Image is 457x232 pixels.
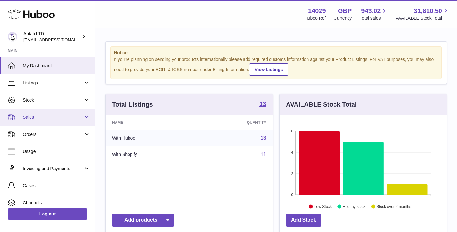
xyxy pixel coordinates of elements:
span: Sales [23,114,83,120]
text: 2 [291,171,293,175]
a: Add Stock [286,214,321,227]
text: 4 [291,150,293,154]
th: Quantity [196,115,273,130]
strong: 13 [259,101,266,107]
span: AVAILABLE Stock Total [396,15,449,21]
span: My Dashboard [23,63,90,69]
h3: AVAILABLE Stock Total [286,100,357,109]
span: 943.02 [361,7,381,15]
img: toufic@antatiskin.com [8,32,17,42]
text: Healthy stock [343,204,366,209]
span: Listings [23,80,83,86]
strong: Notice [114,50,438,56]
span: Cases [23,183,90,189]
div: Currency [334,15,352,21]
td: With Huboo [106,130,196,146]
a: 13 [259,101,266,108]
a: Add products [112,214,174,227]
text: Stock over 2 months [376,204,411,209]
a: 31,810.50 AVAILABLE Stock Total [396,7,449,21]
a: 11 [261,152,266,157]
strong: GBP [338,7,352,15]
span: [EMAIL_ADDRESS][DOMAIN_NAME] [23,37,93,42]
span: Orders [23,131,83,137]
text: 0 [291,193,293,196]
text: 6 [291,129,293,133]
div: Huboo Ref [305,15,326,21]
span: Usage [23,149,90,155]
th: Name [106,115,196,130]
td: With Shopify [106,146,196,163]
span: 31,810.50 [414,7,442,15]
span: Stock [23,97,83,103]
h3: Total Listings [112,100,153,109]
div: Antati LTD [23,31,81,43]
a: Log out [8,208,87,220]
text: Low Stock [314,204,332,209]
a: View Listings [249,63,288,76]
strong: 14029 [308,7,326,15]
div: If you're planning on sending your products internationally please add required customs informati... [114,56,438,76]
span: Channels [23,200,90,206]
a: 13 [261,135,266,141]
a: 943.02 Total sales [360,7,388,21]
span: Total sales [360,15,388,21]
span: Invoicing and Payments [23,166,83,172]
